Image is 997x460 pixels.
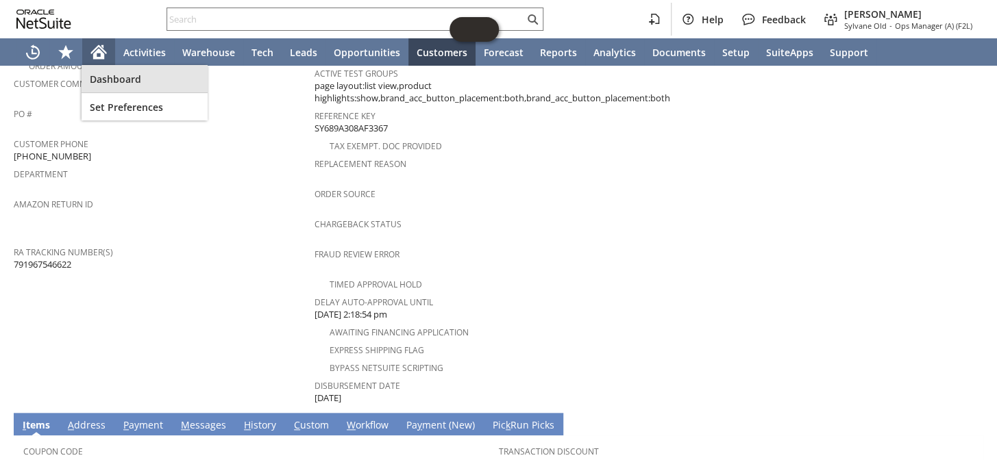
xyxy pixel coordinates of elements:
a: Dashboard [82,65,208,92]
span: SuiteApps [766,46,813,59]
a: Activities [115,38,174,66]
span: Opportunities [334,46,400,59]
a: Messages [177,418,230,433]
a: Support [822,38,876,66]
span: Feedback [762,13,806,26]
span: - [889,21,892,31]
span: Ops Manager (A) (F2L) [895,21,972,31]
span: H [244,418,251,431]
a: Disbursement Date [314,380,399,392]
a: Setup [714,38,758,66]
a: Transaction Discount [499,446,599,457]
a: Reports [532,38,585,66]
span: [PERSON_NAME] [844,8,972,21]
span: y [417,418,422,431]
span: Oracle Guided Learning Widget. To move around, please hold and drag [474,17,499,42]
span: SY689A308AF3367 [314,122,387,135]
iframe: Click here to launch Oracle Guided Learning Help Panel [450,17,499,42]
span: Sylvane Old [844,21,887,31]
span: I [23,418,26,431]
a: Set Preferences [82,93,208,120]
span: Forecast [484,46,524,59]
a: Department [14,168,68,180]
svg: Home [90,44,107,60]
svg: logo [16,10,71,29]
svg: Recent Records [25,44,41,60]
a: Workflow [343,418,392,433]
a: Recent Records [16,38,49,66]
a: Chargeback Status [314,218,401,230]
a: Address [64,418,109,433]
span: Warehouse [182,46,235,59]
input: Search [167,11,524,27]
span: P [123,418,129,431]
span: 791967546622 [14,258,71,271]
a: Unrolled view on [959,416,975,432]
svg: Search [524,11,541,27]
a: Leads [282,38,325,66]
span: M [181,418,190,431]
span: Set Preferences [90,101,199,114]
a: Active Test Groups [314,68,397,79]
span: [DATE] [314,392,341,405]
span: Support [830,46,868,59]
span: A [68,418,74,431]
span: Tech [251,46,273,59]
a: SuiteApps [758,38,822,66]
a: Delay Auto-Approval Until [314,296,432,308]
a: PO # [14,108,32,120]
a: Custom [291,418,332,433]
a: Opportunities [325,38,408,66]
a: Timed Approval Hold [329,279,421,290]
span: Reports [540,46,577,59]
span: Analytics [593,46,636,59]
span: Help [702,13,724,26]
a: Coupon Code [23,446,83,457]
a: Express Shipping Flag [329,344,423,356]
a: Tax Exempt. Doc Provided [329,140,441,152]
a: Home [82,38,115,66]
a: History [241,418,280,433]
a: Documents [644,38,714,66]
span: Dashboard [90,73,199,86]
a: Amazon Return ID [14,199,93,210]
a: Order Source [314,188,375,200]
span: Activities [123,46,166,59]
span: Leads [290,46,317,59]
a: Warehouse [174,38,243,66]
span: Setup [722,46,750,59]
a: Fraud Review Error [314,248,399,260]
a: RA Tracking Number(s) [14,246,113,258]
span: W [347,418,356,431]
span: Documents [652,46,706,59]
a: Tech [243,38,282,66]
span: [DATE] 2:18:54 pm [314,308,386,321]
span: C [294,418,300,431]
a: Items [19,418,53,433]
span: page layout:list view,product highlights:show,brand_acc_button_placement:both,brand_acc_button_pl... [314,79,669,105]
a: Payment [120,418,167,433]
a: Forecast [476,38,532,66]
a: Awaiting Financing Application [329,327,468,338]
a: Reference Key [314,110,375,122]
a: Bypass NetSuite Scripting [329,362,443,374]
a: Replacement reason [314,158,406,170]
svg: Shortcuts [58,44,74,60]
a: Order Amount [29,60,94,72]
span: k [506,418,510,431]
div: Shortcuts [49,38,82,66]
a: Customers [408,38,476,66]
a: PickRun Picks [489,418,558,433]
span: [PHONE_NUMBER] [14,150,91,163]
a: Customer Phone [14,138,88,150]
span: Customers [417,46,467,59]
a: Analytics [585,38,644,66]
a: Customer Comments / Special Instructions [14,78,206,90]
a: Payment (New) [403,418,478,433]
